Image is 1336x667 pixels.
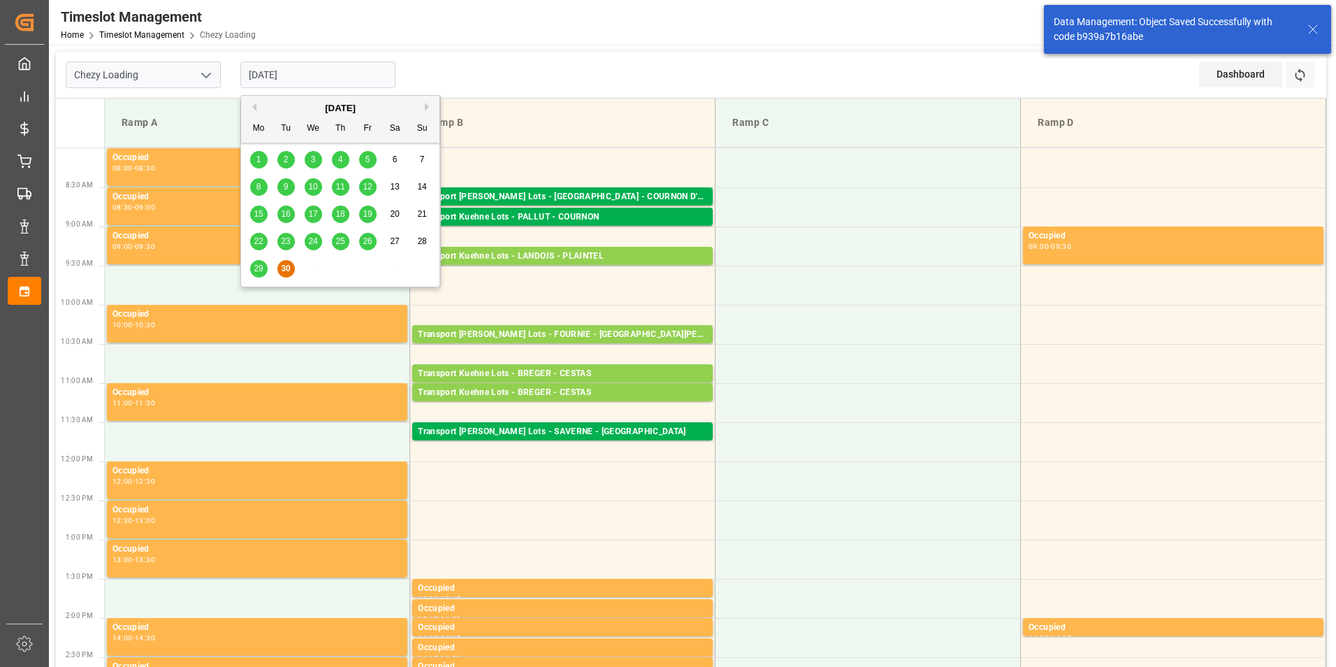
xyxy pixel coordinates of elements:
span: 11:00 AM [61,377,93,385]
span: 19 [363,209,372,219]
div: 10:30 [135,322,155,328]
div: Pallets: 4,TU: 617,City: [GEOGRAPHIC_DATA],Arrival: [DATE] 00:00:00 [418,224,707,236]
div: Choose Saturday, September 13th, 2025 [386,178,404,196]
span: 20 [390,209,399,219]
div: 14:00 [440,616,460,622]
span: 7 [420,155,425,164]
div: Occupied [418,602,707,616]
div: 14:00 [112,635,133,641]
span: 11:30 AM [61,416,93,424]
div: 09:30 [1051,243,1071,250]
div: Choose Friday, September 5th, 2025 [359,151,377,168]
span: 26 [363,236,372,246]
span: 18 [335,209,344,219]
div: 12:30 [112,517,133,524]
div: Data Management: Object Saved Successfully with code b939a7b16abe [1054,15,1294,44]
span: 28 [417,236,426,246]
div: Choose Monday, September 29th, 2025 [250,260,268,278]
span: 1 [256,155,261,164]
div: Choose Wednesday, September 24th, 2025 [305,233,322,250]
span: 21 [417,209,426,219]
span: 27 [390,236,399,246]
button: open menu [195,64,216,86]
span: 15 [254,209,263,219]
span: 2:30 PM [66,651,93,659]
div: Choose Sunday, September 14th, 2025 [414,178,431,196]
span: 25 [335,236,344,246]
div: Choose Friday, September 12th, 2025 [359,178,377,196]
div: Occupied [112,543,402,557]
div: - [438,655,440,661]
div: Sa [386,120,404,138]
div: - [438,596,440,602]
div: Occupied [112,386,402,400]
div: - [133,322,135,328]
button: Next Month [425,103,433,111]
button: Previous Month [248,103,256,111]
div: Occupied [112,308,402,322]
span: 3 [311,155,316,164]
div: - [133,478,135,485]
span: 5 [365,155,370,164]
div: Choose Sunday, September 7th, 2025 [414,151,431,168]
div: - [133,517,135,524]
span: 22 [254,236,263,246]
div: 14:15 [418,655,438,661]
div: - [1049,635,1051,641]
span: 8:30 AM [66,181,93,189]
div: - [133,557,135,563]
div: Choose Thursday, September 4th, 2025 [332,151,349,168]
div: Choose Friday, September 19th, 2025 [359,206,377,223]
div: Choose Saturday, September 20th, 2025 [386,206,404,223]
div: Pallets: 1,TU: 214,City: [GEOGRAPHIC_DATA],Arrival: [DATE] 00:00:00 [418,381,707,393]
div: 11:30 [135,400,155,406]
div: 14:30 [135,635,155,641]
div: Timeslot Management [61,6,256,27]
div: Ramp B [421,110,704,136]
span: 10 [308,182,317,192]
span: 11 [335,182,344,192]
div: Choose Wednesday, September 3rd, 2025 [305,151,322,168]
div: Choose Thursday, September 18th, 2025 [332,206,349,223]
div: - [438,616,440,622]
div: 13:00 [135,517,155,524]
div: 13:45 [418,616,438,622]
div: Fr [359,120,377,138]
div: 14:30 [440,655,460,661]
div: Occupied [112,503,402,517]
span: 9 [284,182,289,192]
div: 13:00 [112,557,133,563]
div: 13:45 [440,596,460,602]
div: Choose Saturday, September 6th, 2025 [386,151,404,168]
div: Occupied [112,190,402,204]
div: Choose Thursday, September 25th, 2025 [332,233,349,250]
span: 29 [254,264,263,273]
span: 10:30 AM [61,338,93,345]
div: 14:15 [1051,635,1071,641]
input: Type to search/select [66,62,221,88]
span: 9:00 AM [66,220,93,228]
div: Occupied [1029,229,1318,243]
div: 12:30 [135,478,155,485]
div: Transport Kuehne Lots - BREGER - CESTAS [418,386,707,400]
div: Pallets: 9,TU: 318,City: COURNON D'AUVERGNE,Arrival: [DATE] 00:00:00 [418,204,707,216]
div: 09:00 [112,243,133,250]
span: 17 [308,209,317,219]
span: 8 [256,182,261,192]
div: Th [332,120,349,138]
div: Occupied [1029,621,1318,635]
div: 14:00 [1029,635,1049,641]
div: Pallets: 5,TU: 742,City: [GEOGRAPHIC_DATA],Arrival: [DATE] 00:00:00 [418,264,707,275]
div: Transport Kuehne Lots - PALLUT - COURNON [418,210,707,224]
div: 11:00 [112,400,133,406]
div: Occupied [112,464,402,478]
div: Ramp C [727,110,1009,136]
div: Choose Tuesday, September 16th, 2025 [277,206,295,223]
span: 24 [308,236,317,246]
div: - [133,400,135,406]
div: Occupied [418,621,707,635]
div: Choose Thursday, September 11th, 2025 [332,178,349,196]
div: month 2025-09 [245,146,436,282]
div: 08:00 [112,165,133,171]
input: DD-MM-YYYY [240,62,395,88]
